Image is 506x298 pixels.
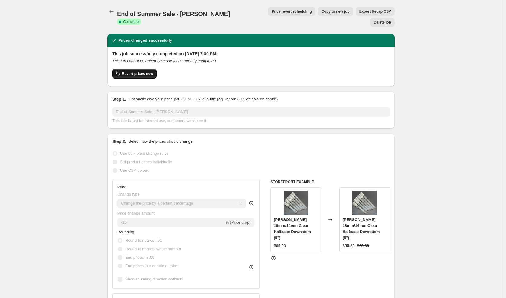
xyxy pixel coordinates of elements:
p: Optionally give your price [MEDICAL_DATA] a title (eg "March 30% off sale on boots") [129,96,278,102]
h2: Prices changed successfully [118,37,172,44]
span: % (Price drop) [225,220,250,225]
span: Change type [117,192,140,196]
span: $55.25 [343,243,355,248]
span: Price revert scheduling [272,9,312,14]
button: Copy to new job [318,7,353,16]
span: [PERSON_NAME] 18mm/14mm Clear Halfcase Downstem (5") [343,217,380,240]
button: Price revert scheduling [268,7,315,16]
span: End of Summer Sale - [PERSON_NAME] [117,11,230,17]
span: End prices in .99 [125,255,155,260]
span: Set product prices individually [120,160,172,164]
span: Export Recap CSV [359,9,391,14]
span: Use CSV upload [120,168,149,173]
img: image_28a99156-77da-4c1c-b060-ba66223087ac_80x.jpg [352,191,377,215]
button: Export Recap CSV [356,7,395,16]
button: Delete job [370,18,395,27]
span: Delete job [374,20,391,25]
input: -15 [117,218,224,227]
p: Select how the prices should change [129,138,193,144]
h2: Step 1. [112,96,126,102]
span: Copy to new job [322,9,350,14]
input: 30% off holiday sale [112,107,390,117]
span: Complete [123,19,139,24]
span: Show rounding direction options? [125,277,183,281]
span: Round to nearest whole number [125,247,181,251]
span: Price change amount [117,211,155,215]
span: [PERSON_NAME] 18mm/14mm Clear Halfcase Downstem (5") [274,217,311,240]
span: Round to nearest .01 [125,238,162,243]
img: image_28a99156-77da-4c1c-b060-ba66223087ac_80x.jpg [284,191,308,215]
i: This job cannot be edited because it has already completed. [112,59,217,63]
h2: This job successfully completed on [DATE] 7:00 PM. [112,51,390,57]
h6: STOREFRONT EXAMPLE [270,180,390,184]
span: This title is just for internal use, customers won't see it [112,118,206,123]
span: $65.00 [357,243,369,248]
h2: Step 2. [112,138,126,144]
span: Rounding [117,230,134,234]
div: help [248,200,254,206]
span: $65.00 [274,243,286,248]
button: Revert prices now [112,69,157,79]
span: Revert prices now [122,71,153,76]
span: Use bulk price change rules [120,151,168,156]
h3: Price [117,185,126,189]
span: End prices in a certain number [125,264,178,268]
button: Price change jobs [107,7,116,16]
